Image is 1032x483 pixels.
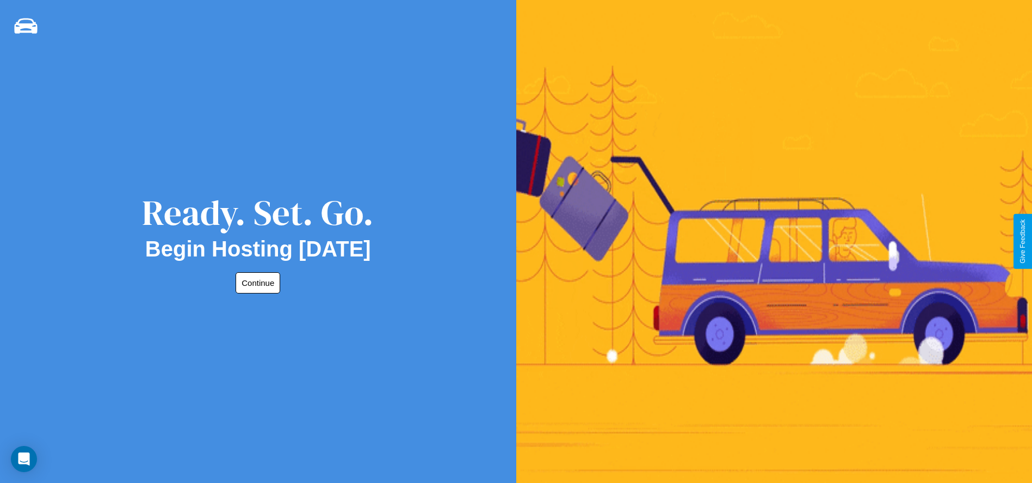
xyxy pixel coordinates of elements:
div: Ready. Set. Go. [142,188,374,237]
button: Continue [236,272,280,294]
div: Give Feedback [1019,219,1027,264]
h2: Begin Hosting [DATE] [145,237,371,261]
div: Open Intercom Messenger [11,446,37,472]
